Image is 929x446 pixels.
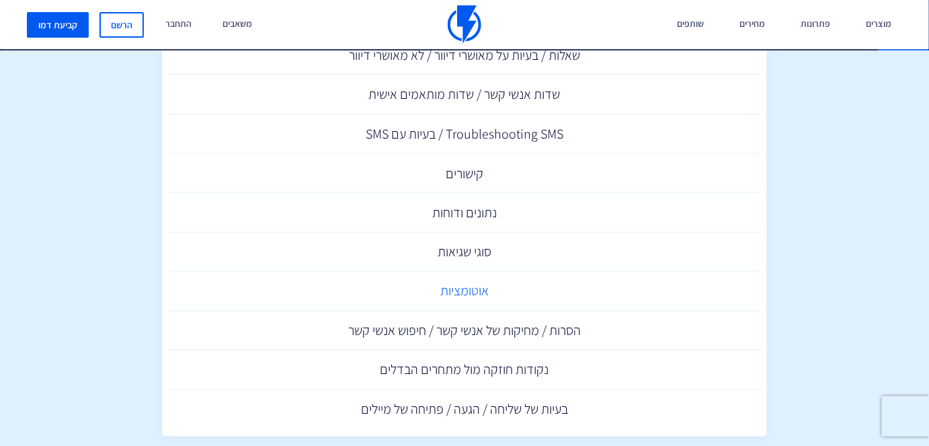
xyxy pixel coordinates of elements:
[169,390,760,430] a: בעיות של שליחה / הגעה / פתיחה של מיילים
[169,272,760,311] a: אוטומציות
[27,12,89,38] a: קביעת דמו
[169,311,760,351] a: הסרות / מחיקות של אנשי קשר / חיפוש אנשי קשר
[99,12,144,38] a: הרשם
[169,193,760,233] a: נתונים ודוחות
[169,350,760,390] a: נקודות חוזקה מול מתחרים הבדלים
[169,75,760,114] a: שדות אנשי קשר / שדות מותאמים אישית
[169,233,760,272] a: סוגי שגיאות
[169,154,760,194] a: קישורים
[169,36,760,75] a: שאלות / בעיות על מאושרי דיוור / לא מאושרי דיוור
[169,114,760,154] a: Troubleshooting SMS / בעיות עם SMS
